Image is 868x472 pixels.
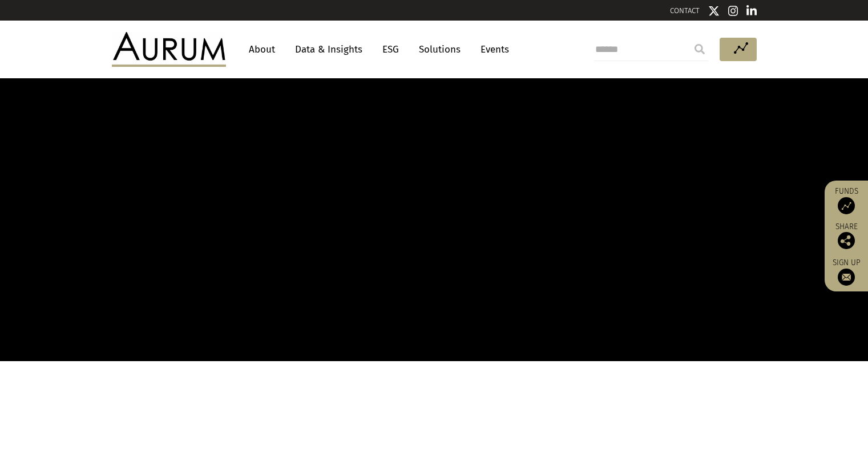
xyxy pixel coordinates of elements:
[708,5,720,17] img: Twitter icon
[728,5,738,17] img: Instagram icon
[838,232,855,249] img: Share this post
[838,197,855,214] img: Access Funds
[243,39,281,60] a: About
[377,39,405,60] a: ESG
[830,223,862,249] div: Share
[112,32,226,66] img: Aurum
[670,6,700,15] a: CONTACT
[830,186,862,214] a: Funds
[746,5,757,17] img: Linkedin icon
[838,269,855,286] img: Sign up to our newsletter
[413,39,466,60] a: Solutions
[289,39,368,60] a: Data & Insights
[475,39,509,60] a: Events
[688,38,711,61] input: Submit
[830,258,862,286] a: Sign up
